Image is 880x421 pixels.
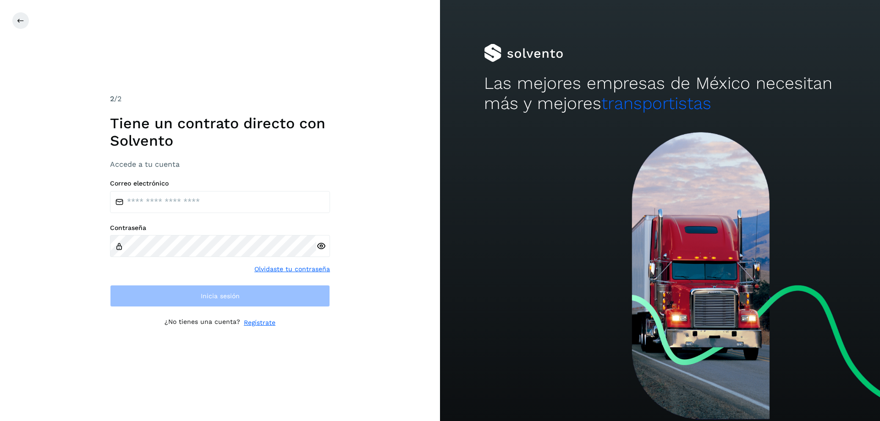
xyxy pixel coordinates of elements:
label: Correo electrónico [110,180,330,187]
a: Regístrate [244,318,275,328]
span: 2 [110,94,114,103]
label: Contraseña [110,224,330,232]
h3: Accede a tu cuenta [110,160,330,169]
h1: Tiene un contrato directo con Solvento [110,115,330,150]
button: Inicia sesión [110,285,330,307]
h2: Las mejores empresas de México necesitan más y mejores [484,73,836,114]
span: transportistas [601,93,711,113]
div: /2 [110,93,330,104]
span: Inicia sesión [201,293,240,299]
p: ¿No tienes una cuenta? [165,318,240,328]
a: Olvidaste tu contraseña [254,264,330,274]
